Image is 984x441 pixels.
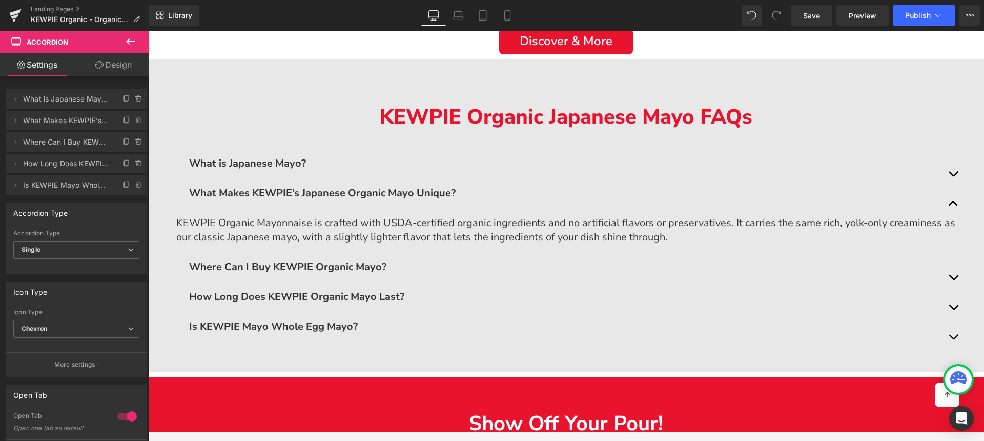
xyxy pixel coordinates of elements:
[23,89,109,109] span: What is Japanese Mayo?
[76,53,151,76] a: Design
[148,31,984,432] iframe: To enrich screen reader interactions, please activate Accessibility in Grammarly extension settings
[41,229,238,243] span: Where Can I Buy KEWPIE Organic Mayo?
[23,111,109,130] span: What Makes KEWPIE’s Japanese Organic Mayo Unique?
[23,132,109,152] span: Where Can I Buy KEWPIE Organic Mayo?
[13,230,139,237] div: Accordion Type
[766,5,787,26] button: Redo
[13,282,48,296] div: Icon Type
[149,5,199,26] a: New Library
[742,5,762,26] button: Undo
[41,289,210,303] span: Is KEWPIE Mayo Whole Egg Mayo?
[54,360,95,369] p: More settings
[13,309,139,316] div: Icon Type
[23,175,109,195] span: Is KEWPIE Mayo Whole Egg Mayo?
[13,385,47,399] div: Open Tab
[470,5,495,26] a: Tablet
[803,10,820,21] span: Save
[22,325,47,332] b: Chevron
[28,185,808,214] div: To enrich screen reader interactions, please activate Accessibility in Grammarly extension settings
[836,5,889,26] a: Preview
[22,246,40,253] b: Single
[6,352,147,376] button: More settings
[949,406,974,431] div: Open Intercom Messenger
[905,11,931,19] span: Publish
[893,5,955,26] button: Publish
[168,11,192,20] span: Library
[41,259,256,273] span: How Long Does KEWPIE Organic Mayo Last?
[13,425,106,432] div: Open one tab as default
[13,412,107,423] div: Open Tab
[28,185,808,214] p: KEWPIE Organic Mayonnaise is crafted with USDA-certified organic ingredients and no artificial fl...
[849,10,876,21] span: Preview
[495,5,520,26] a: Mobile
[31,5,149,13] a: Landing Pages
[13,203,68,217] div: Accordion Type
[372,4,464,18] span: Discover & More
[41,155,307,169] span: What Makes KEWPIE’s Japanese Organic Mayo Unique?
[41,126,158,139] span: What is Japanese Mayo?
[23,154,109,173] span: How Long Does KEWPIE Organic Mayo Last?
[959,5,980,26] button: More
[31,15,129,24] span: KEWPIE Organic - Organic Japanese Mayonnaise - Umami Flavor
[446,5,470,26] a: Laptop
[421,5,446,26] a: Desktop
[27,38,68,46] span: Accordion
